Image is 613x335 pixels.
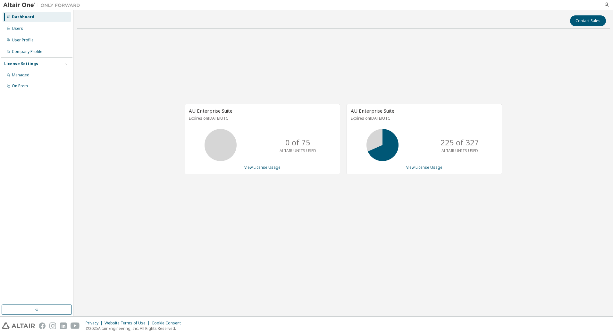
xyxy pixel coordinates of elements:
[12,73,29,78] div: Managed
[189,107,232,114] span: AU Enterprise Suite
[285,137,310,148] p: 0 of 75
[12,14,34,20] div: Dashboard
[2,322,35,329] img: altair_logo.svg
[12,38,34,43] div: User Profile
[12,26,23,31] div: Users
[441,137,479,148] p: 225 of 327
[12,83,28,89] div: On Prem
[3,2,83,8] img: Altair One
[570,15,606,26] button: Contact Sales
[244,165,281,170] a: View License Usage
[39,322,46,329] img: facebook.svg
[280,148,316,153] p: ALTAIR UNITS USED
[60,322,67,329] img: linkedin.svg
[406,165,442,170] a: View License Usage
[86,321,105,326] div: Privacy
[12,49,42,54] div: Company Profile
[189,116,334,121] p: Expires on [DATE] UTC
[105,321,152,326] div: Website Terms of Use
[49,322,56,329] img: instagram.svg
[441,148,478,153] p: ALTAIR UNITS USED
[351,116,496,121] p: Expires on [DATE] UTC
[152,321,185,326] div: Cookie Consent
[71,322,80,329] img: youtube.svg
[86,326,185,331] p: © 2025 Altair Engineering, Inc. All Rights Reserved.
[351,107,394,114] span: AU Enterprise Suite
[4,61,38,66] div: License Settings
